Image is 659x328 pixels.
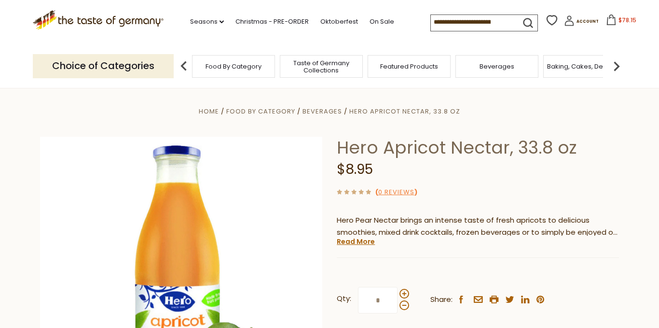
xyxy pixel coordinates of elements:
a: Seasons [190,16,224,27]
a: Food By Category [206,63,261,70]
a: Read More [337,237,375,246]
a: Home [199,107,219,116]
a: Baking, Cakes, Desserts [547,63,622,70]
a: Hero Apricot Nectar, 33.8 oz [349,107,460,116]
a: Beverages [480,63,514,70]
img: next arrow [607,57,626,76]
span: Share: [430,294,453,306]
span: ( ) [375,187,417,197]
a: Food By Category [226,107,295,116]
a: Featured Products [380,63,438,70]
button: $78.15 [601,14,642,29]
p: Choice of Categories [33,54,174,78]
a: 0 Reviews [378,187,414,198]
a: On Sale [370,16,394,27]
p: Hero Pear Nectar brings an intense taste of fresh apricots to delicious smoothies, mixed drink co... [337,214,619,239]
a: Taste of Germany Collections [283,59,360,74]
a: Oktoberfest [320,16,358,27]
strong: Qty: [337,293,351,305]
img: previous arrow [174,57,193,76]
span: $78.15 [618,16,636,24]
input: Qty: [358,287,398,314]
span: $8.95 [337,160,373,179]
a: Beverages [302,107,342,116]
span: Account [577,19,599,24]
a: Christmas - PRE-ORDER [235,16,309,27]
a: Account [564,15,599,29]
h1: Hero Apricot Nectar, 33.8 oz [337,137,619,158]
